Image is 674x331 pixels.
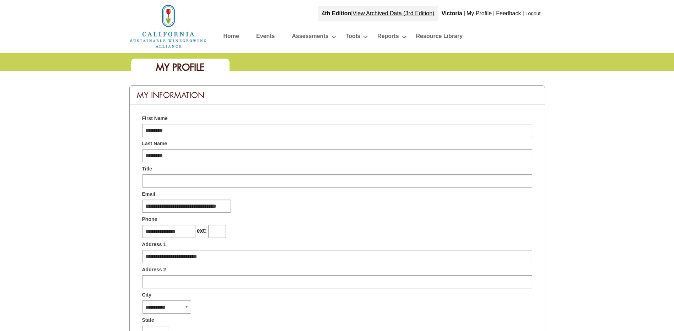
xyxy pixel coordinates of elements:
[352,10,434,16] a: View Archived Data (3rd Edition)
[129,23,207,29] a: Home
[156,61,205,74] span: My Profile
[525,11,541,16] a: Logout
[496,10,521,16] a: Feedback
[223,31,239,44] a: Home
[318,6,438,21] div: |
[142,216,157,223] span: Phone
[492,6,495,21] div: |
[129,4,207,49] img: logo_cswa2x.png
[197,228,207,234] span: ext:
[346,31,360,44] a: Tools
[142,140,167,147] span: Last Name
[142,266,166,273] span: Address 2
[142,190,155,198] span: Email
[142,241,166,248] span: Address 1
[292,31,328,44] a: Assessments
[142,316,154,324] span: State
[142,115,168,122] span: First Name
[130,86,545,105] div: My Information
[522,6,525,21] div: |
[467,10,492,16] a: My Profile
[377,31,399,44] a: Reports
[256,31,275,44] a: Events
[142,165,152,173] span: Title
[322,10,351,16] strong: 4th Edition
[441,10,462,16] b: Victoria
[416,31,463,44] a: Resource Library
[142,291,151,299] span: City
[463,6,466,21] div: |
